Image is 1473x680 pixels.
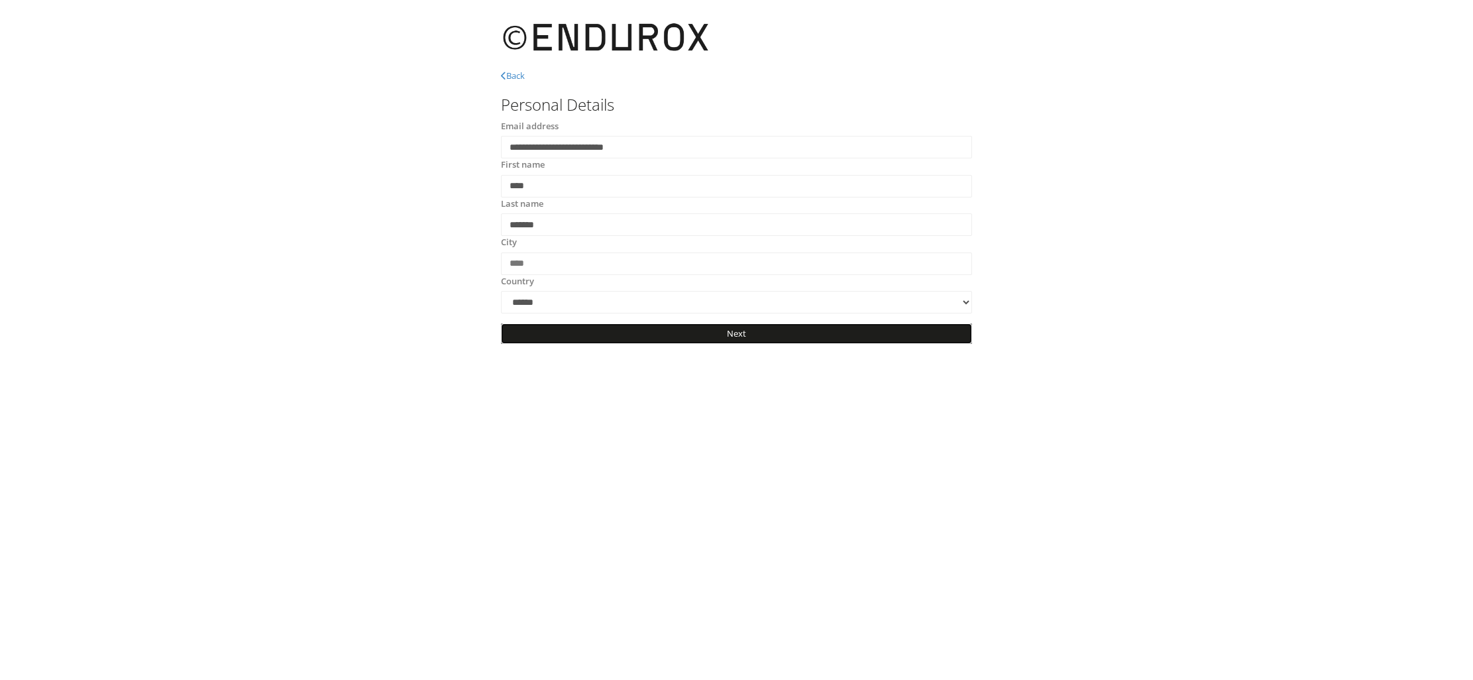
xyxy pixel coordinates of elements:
[501,275,534,288] label: Country
[501,70,525,82] a: Back
[501,120,559,133] label: Email address
[501,323,972,344] a: Next
[501,96,972,113] h3: Personal Details
[501,236,517,249] label: City
[501,198,543,211] label: Last name
[501,158,545,172] label: First name
[501,13,712,63] img: Endurox_Black_Pad_2.png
